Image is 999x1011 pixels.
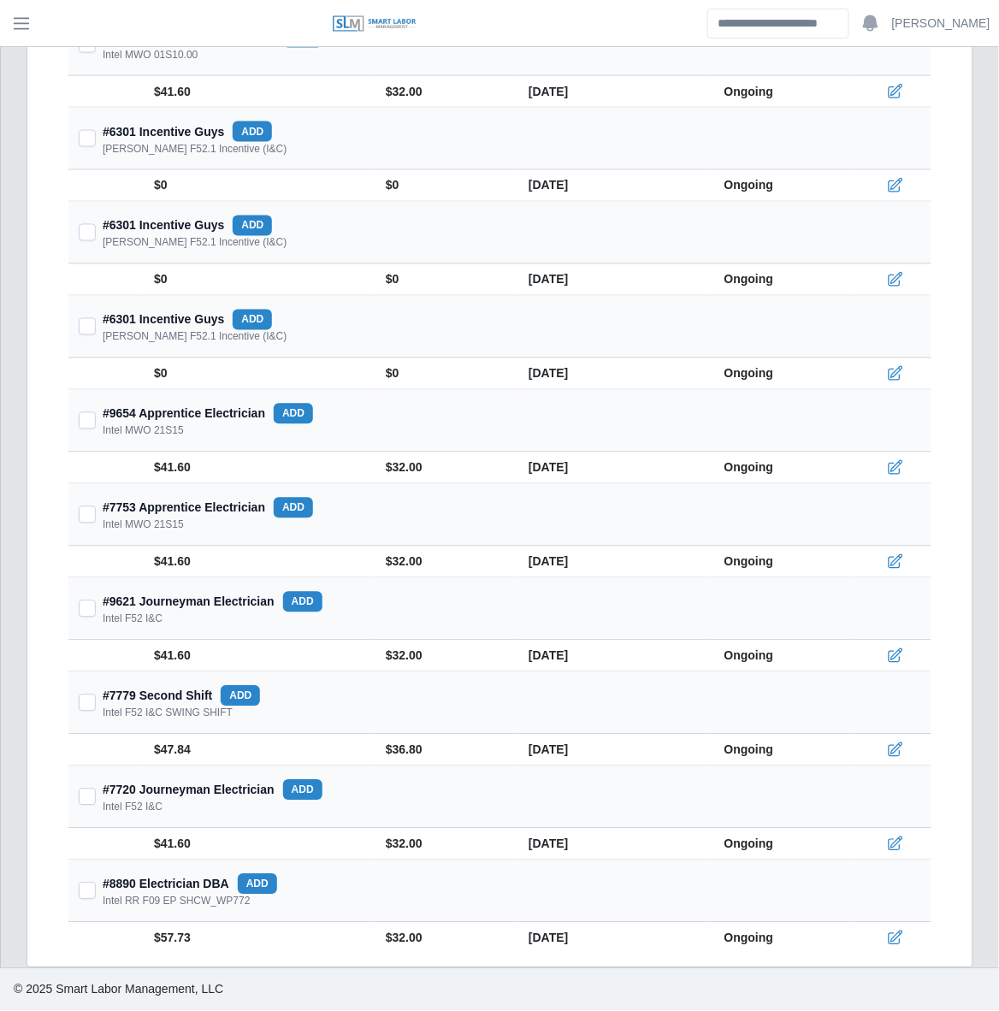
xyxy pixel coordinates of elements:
td: Ongoing [711,358,856,390]
div: #8890 Electrician DBA [103,874,277,895]
td: $41.60 [144,76,372,108]
div: Intel F52 I&C SWING SHIFT [103,707,233,720]
div: #7779 Second Shift [103,686,260,707]
td: $32.00 [372,829,515,860]
td: Ongoing [711,547,856,578]
button: add [221,686,260,707]
td: [DATE] [515,76,711,108]
div: #7720 Journeyman Electrician [103,780,322,801]
div: Intel MWO 21S15 [103,424,184,438]
td: $41.60 [144,829,372,860]
td: Ongoing [711,923,856,955]
td: [DATE] [515,170,711,202]
div: Intel F52 I&C [103,801,163,814]
div: #7753 Apprentice Electrician [103,498,313,518]
button: add [283,780,322,801]
td: $32.00 [372,452,515,484]
td: $36.80 [372,735,515,766]
div: Intel MWO 21S15 [103,518,184,532]
img: SLM Logo [332,15,417,33]
td: $0 [372,358,515,390]
td: $41.60 [144,547,372,578]
td: Ongoing [711,452,856,484]
button: add [233,121,272,142]
button: add [233,310,272,330]
td: $41.60 [144,452,372,484]
td: [DATE] [515,452,711,484]
div: #6301 Incentive Guys [103,310,272,330]
td: $32.00 [372,641,515,672]
td: Ongoing [711,170,856,202]
div: #6301 Incentive Guys [103,216,272,236]
div: [PERSON_NAME] F52.1 Incentive (I&C) [103,330,287,344]
td: $0 [144,170,372,202]
td: [DATE] [515,264,711,296]
td: $0 [372,264,515,296]
td: [DATE] [515,735,711,766]
button: add [283,592,322,612]
div: Intel MWO 01S10.00 [103,48,198,62]
div: #6301 Incentive Guys [103,121,272,142]
span: © 2025 Smart Labor Management, LLC [14,983,223,996]
td: $32.00 [372,76,515,108]
td: $0 [144,264,372,296]
button: add [274,404,313,424]
td: $32.00 [372,923,515,955]
button: add [238,874,277,895]
td: [DATE] [515,923,711,955]
td: Ongoing [711,264,856,296]
td: $57.73 [144,923,372,955]
td: Ongoing [711,76,856,108]
td: $32.00 [372,547,515,578]
div: [PERSON_NAME] F52.1 Incentive (I&C) [103,142,287,156]
div: #9621 Journeyman Electrician [103,592,322,612]
td: [DATE] [515,358,711,390]
div: Intel F52 I&C [103,612,163,626]
div: #9654 Apprentice Electrician [103,404,313,424]
td: Ongoing [711,735,856,766]
button: add [233,216,272,236]
a: [PERSON_NAME] [892,15,990,33]
td: $41.60 [144,641,372,672]
input: Search [707,9,849,38]
td: Ongoing [711,641,856,672]
td: [DATE] [515,641,711,672]
div: Intel RR F09 EP SHCW_WP772 [103,895,251,908]
button: add [274,498,313,518]
td: [DATE] [515,547,711,578]
td: [DATE] [515,829,711,860]
td: Ongoing [711,829,856,860]
td: $0 [144,358,372,390]
td: $47.84 [144,735,372,766]
td: $0 [372,170,515,202]
div: [PERSON_NAME] F52.1 Incentive (I&C) [103,236,287,250]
